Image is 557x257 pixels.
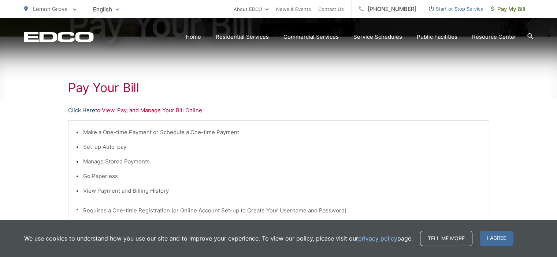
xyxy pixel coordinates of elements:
[186,33,201,41] a: Home
[283,33,339,41] a: Commercial Services
[480,231,513,246] span: I agree
[358,234,397,243] a: privacy policy
[83,143,482,151] li: Set-up Auto-pay
[318,5,344,14] a: Contact Us
[234,5,269,14] a: About EDCO
[83,186,482,195] li: View Payment and Billing History
[83,128,482,137] li: Make a One-time Payment or Schedule a One-time Payment
[88,3,125,16] span: English
[68,80,489,95] h1: Pay Your Bill
[472,33,516,41] a: Resource Center
[353,33,402,41] a: Service Schedules
[491,5,526,14] span: Pay My Bill
[68,106,95,115] a: Click Here
[68,106,489,115] p: to View, Pay, and Manage Your Bill Online
[24,234,413,243] p: We use cookies to understand how you use our site and to improve your experience. To view our pol...
[76,206,482,215] p: * Requires a One-time Registration (or Online Account Set-up to Create Your Username and Password)
[420,231,472,246] a: Tell me more
[83,157,482,166] li: Manage Stored Payments
[83,172,482,181] li: Go Paperless
[24,32,94,42] a: EDCD logo. Return to the homepage.
[33,5,68,12] span: Lemon Grove
[276,5,311,14] a: News & Events
[216,33,269,41] a: Residential Services
[417,33,457,41] a: Public Facilities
